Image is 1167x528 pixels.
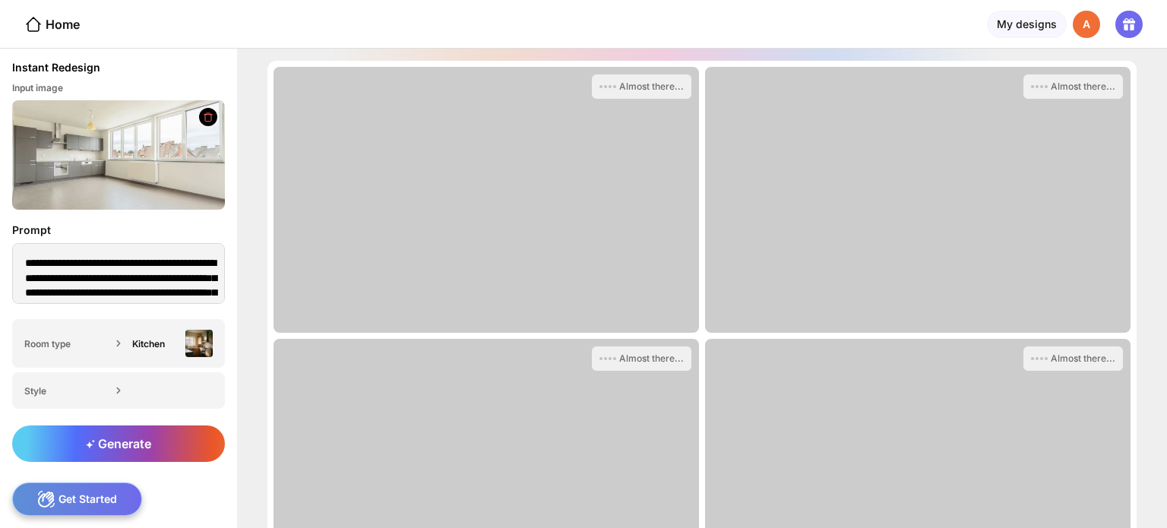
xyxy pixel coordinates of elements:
[12,61,100,74] div: Instant Redesign
[12,82,225,94] div: Input image
[12,222,225,239] div: Prompt
[24,385,111,397] div: Style
[24,15,80,33] div: Home
[987,11,1067,38] div: My designs
[1073,11,1100,38] div: A
[24,338,111,349] div: Room type
[132,338,179,349] div: Kitchen
[86,436,151,451] span: Generate
[12,482,142,516] div: Get Started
